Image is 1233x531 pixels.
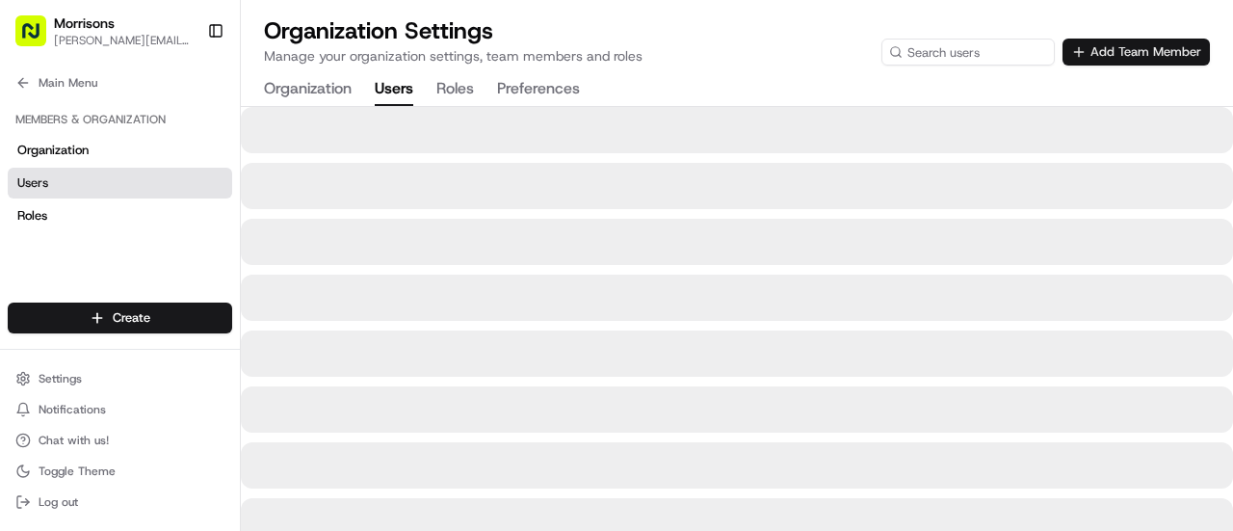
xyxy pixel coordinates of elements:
[1062,39,1210,66] button: Add Team Member
[39,464,116,479] span: Toggle Theme
[8,365,232,392] button: Settings
[17,240,83,257] span: Preferences
[136,325,233,340] a: Powered byPylon
[8,458,232,485] button: Toggle Theme
[39,75,97,91] span: Main Menu
[8,200,232,231] a: Roles
[54,13,115,33] button: Morrisons
[19,280,35,296] div: 📗
[12,271,155,305] a: 📗Knowledge Base
[8,303,232,333] button: Create
[155,271,317,305] a: 💻API Documentation
[17,207,47,225] span: Roles
[50,123,318,144] input: Clear
[19,18,58,57] img: Nash
[192,326,233,340] span: Pylon
[39,371,82,386] span: Settings
[8,168,232,199] a: Users
[39,279,147,298] span: Knowledge Base
[264,46,643,66] p: Manage your organization settings, team members and roles
[8,135,232,166] a: Organization
[8,104,232,135] div: Members & Organization
[113,309,150,327] span: Create
[375,73,413,106] button: Users
[182,279,309,298] span: API Documentation
[8,489,232,516] button: Log out
[8,233,232,264] a: Preferences
[436,73,474,106] button: Roles
[39,433,109,448] span: Chat with us!
[19,76,351,107] p: Welcome 👋
[163,280,178,296] div: 💻
[54,33,192,48] button: [PERSON_NAME][EMAIL_ADDRESS][PERSON_NAME][DOMAIN_NAME]
[8,8,199,54] button: Morrisons[PERSON_NAME][EMAIL_ADDRESS][PERSON_NAME][DOMAIN_NAME]
[8,69,232,96] button: Main Menu
[17,142,89,159] span: Organization
[39,494,78,510] span: Log out
[17,174,48,192] span: Users
[264,73,352,106] button: Organization
[66,183,316,202] div: Start new chat
[8,396,232,423] button: Notifications
[19,183,54,218] img: 1736555255976-a54dd68f-1ca7-489b-9aae-adbdc363a1c4
[8,427,232,454] button: Chat with us!
[264,15,643,46] h1: Organization Settings
[328,189,351,212] button: Start new chat
[497,73,580,106] button: Preferences
[39,402,106,417] span: Notifications
[66,202,244,218] div: We're available if you need us!
[881,39,1055,66] input: Search users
